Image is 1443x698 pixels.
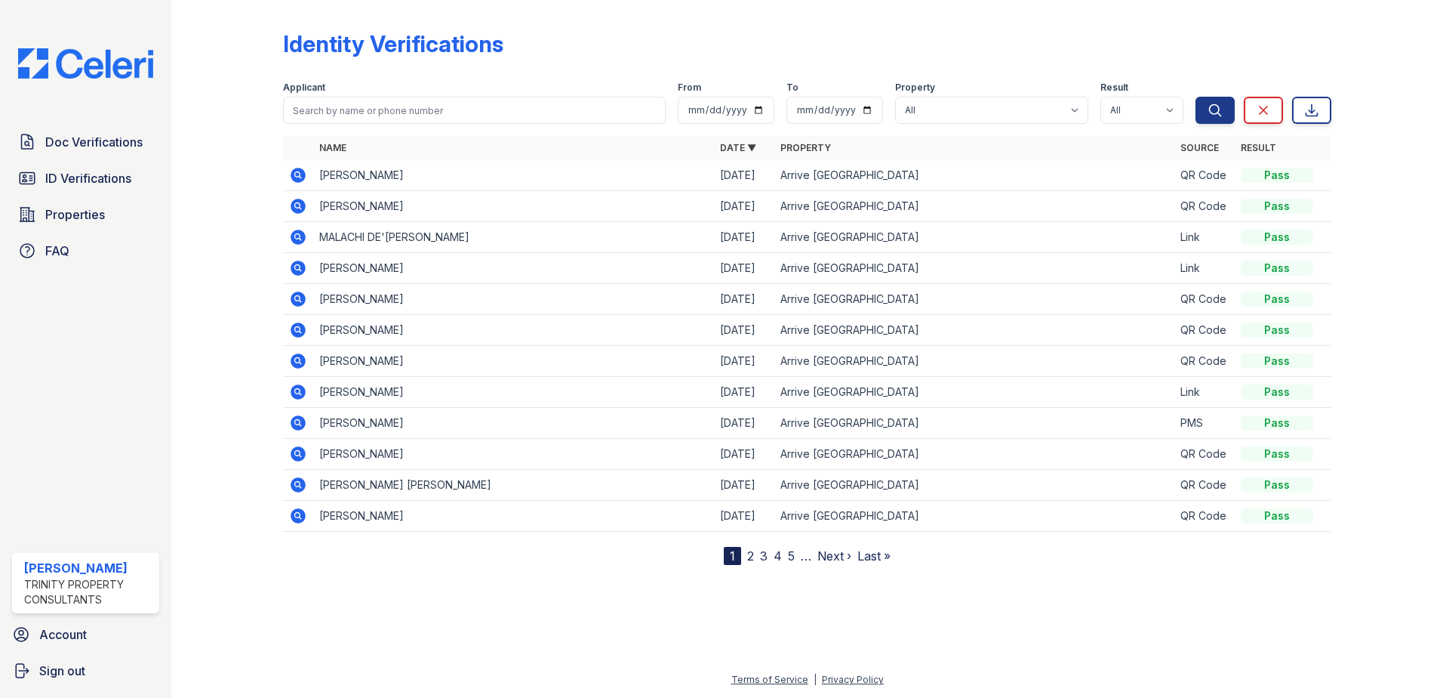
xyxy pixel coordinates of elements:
[1174,377,1235,408] td: Link
[6,48,165,79] img: CE_Logo_Blue-a8612792a0a2168367f1c8372b55b34899dd931a85d93a1a3d3e32e68fde9ad4.png
[760,548,768,564] a: 3
[39,662,85,680] span: Sign out
[678,82,701,94] label: From
[714,377,774,408] td: [DATE]
[774,160,1175,191] td: Arrive [GEOGRAPHIC_DATA]
[45,169,131,187] span: ID Verifications
[801,547,811,565] span: …
[313,191,714,222] td: [PERSON_NAME]
[857,548,891,564] a: Last »
[283,97,666,124] input: Search by name or phone number
[1100,82,1128,94] label: Result
[1241,292,1313,307] div: Pass
[714,160,774,191] td: [DATE]
[774,548,782,564] a: 4
[774,253,1175,284] td: Arrive [GEOGRAPHIC_DATA]
[1241,168,1313,183] div: Pass
[313,284,714,315] td: [PERSON_NAME]
[12,199,159,230] a: Properties
[714,315,774,346] td: [DATE]
[714,346,774,377] td: [DATE]
[1241,199,1313,214] div: Pass
[714,253,774,284] td: [DATE]
[1241,142,1276,153] a: Result
[1174,439,1235,470] td: QR Code
[774,222,1175,253] td: Arrive [GEOGRAPHIC_DATA]
[319,142,346,153] a: Name
[714,408,774,439] td: [DATE]
[714,470,774,501] td: [DATE]
[786,82,798,94] label: To
[774,501,1175,532] td: Arrive [GEOGRAPHIC_DATA]
[774,377,1175,408] td: Arrive [GEOGRAPHIC_DATA]
[1174,408,1235,439] td: PMS
[1174,191,1235,222] td: QR Code
[774,191,1175,222] td: Arrive [GEOGRAPHIC_DATA]
[1241,261,1313,276] div: Pass
[1241,477,1313,493] div: Pass
[45,205,105,224] span: Properties
[714,284,774,315] td: [DATE]
[313,346,714,377] td: [PERSON_NAME]
[1174,253,1235,284] td: Link
[313,253,714,284] td: [PERSON_NAME]
[1241,354,1313,369] div: Pass
[774,315,1175,346] td: Arrive [GEOGRAPHIC_DATA]
[720,142,756,153] a: Date ▼
[1241,230,1313,245] div: Pass
[1174,346,1235,377] td: QR Code
[313,315,714,346] td: [PERSON_NAME]
[313,470,714,501] td: [PERSON_NAME] [PERSON_NAME]
[313,501,714,532] td: [PERSON_NAME]
[12,236,159,266] a: FAQ
[313,439,714,470] td: [PERSON_NAME]
[313,222,714,253] td: MALACHI DE'[PERSON_NAME]
[313,377,714,408] td: [PERSON_NAME]
[45,133,143,151] span: Doc Verifications
[817,548,851,564] a: Next ›
[45,242,69,260] span: FAQ
[283,30,503,57] div: Identity Verifications
[283,82,325,94] label: Applicant
[774,439,1175,470] td: Arrive [GEOGRAPHIC_DATA]
[24,577,153,607] div: Trinity Property Consultants
[1241,323,1313,338] div: Pass
[774,346,1175,377] td: Arrive [GEOGRAPHIC_DATA]
[774,284,1175,315] td: Arrive [GEOGRAPHIC_DATA]
[747,548,754,564] a: 2
[1174,501,1235,532] td: QR Code
[724,547,741,565] div: 1
[814,674,817,685] div: |
[313,160,714,191] td: [PERSON_NAME]
[714,222,774,253] td: [DATE]
[1174,222,1235,253] td: Link
[1241,508,1313,523] div: Pass
[774,470,1175,501] td: Arrive [GEOGRAPHIC_DATA]
[822,674,884,685] a: Privacy Policy
[714,439,774,470] td: [DATE]
[714,501,774,532] td: [DATE]
[6,619,165,650] a: Account
[313,408,714,439] td: [PERSON_NAME]
[24,559,153,577] div: [PERSON_NAME]
[788,548,795,564] a: 5
[39,625,87,644] span: Account
[714,191,774,222] td: [DATE]
[1180,142,1219,153] a: Source
[1174,160,1235,191] td: QR Code
[1174,315,1235,346] td: QR Code
[895,82,935,94] label: Property
[780,142,831,153] a: Property
[6,656,165,686] a: Sign out
[1241,385,1313,400] div: Pass
[1174,470,1235,501] td: QR Code
[1241,415,1313,431] div: Pass
[1174,284,1235,315] td: QR Code
[12,127,159,157] a: Doc Verifications
[774,408,1175,439] td: Arrive [GEOGRAPHIC_DATA]
[731,674,808,685] a: Terms of Service
[1241,446,1313,462] div: Pass
[12,163,159,193] a: ID Verifications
